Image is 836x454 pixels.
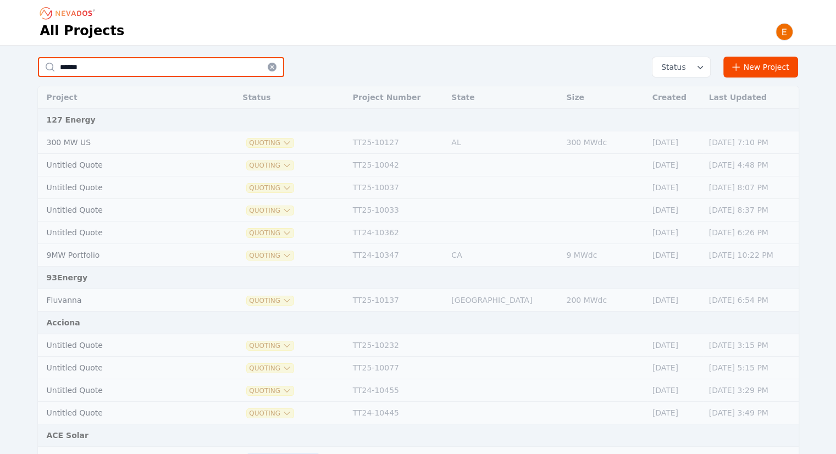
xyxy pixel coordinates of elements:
[38,222,799,244] tr: Untitled QuoteQuotingTT24-10362[DATE][DATE] 6:26 PM
[347,357,446,379] td: TT25-10077
[704,334,799,357] td: [DATE] 3:15 PM
[776,23,793,41] img: Emily Walker
[38,402,210,424] td: Untitled Quote
[38,222,210,244] td: Untitled Quote
[347,334,446,357] td: TT25-10232
[446,244,561,267] td: CA
[247,161,294,170] button: Quoting
[38,424,799,447] td: ACE Solar
[347,131,446,154] td: TT25-10127
[704,379,799,402] td: [DATE] 3:29 PM
[247,139,294,147] button: Quoting
[347,244,446,267] td: TT24-10347
[38,379,799,402] tr: Untitled QuoteQuotingTT24-10455[DATE][DATE] 3:29 PM
[446,289,561,312] td: [GEOGRAPHIC_DATA]
[38,199,210,222] td: Untitled Quote
[647,131,704,154] td: [DATE]
[247,409,294,418] button: Quoting
[347,222,446,244] td: TT24-10362
[38,289,210,312] td: Fluvanna
[247,251,294,260] button: Quoting
[247,229,294,237] button: Quoting
[38,176,210,199] td: Untitled Quote
[38,86,210,109] th: Project
[40,22,125,40] h1: All Projects
[38,402,799,424] tr: Untitled QuoteQuotingTT24-10445[DATE][DATE] 3:49 PM
[247,206,294,215] button: Quoting
[647,176,704,199] td: [DATE]
[704,289,799,312] td: [DATE] 6:54 PM
[647,199,704,222] td: [DATE]
[38,109,799,131] td: 127 Energy
[247,341,294,350] button: Quoting
[561,131,646,154] td: 300 MWdc
[38,199,799,222] tr: Untitled QuoteQuotingTT25-10033[DATE][DATE] 8:37 PM
[247,184,294,192] button: Quoting
[38,289,799,312] tr: FluvannaQuotingTT25-10137[GEOGRAPHIC_DATA]200 MWdc[DATE][DATE] 6:54 PM
[652,57,710,77] button: Status
[704,176,799,199] td: [DATE] 8:07 PM
[657,62,686,73] span: Status
[446,86,561,109] th: State
[38,154,799,176] tr: Untitled QuoteQuotingTT25-10042[DATE][DATE] 4:48 PM
[38,176,799,199] tr: Untitled QuoteQuotingTT25-10037[DATE][DATE] 8:07 PM
[647,222,704,244] td: [DATE]
[38,312,799,334] td: Acciona
[704,131,799,154] td: [DATE] 7:10 PM
[38,154,210,176] td: Untitled Quote
[38,267,799,289] td: 93Energy
[38,379,210,402] td: Untitled Quote
[40,4,98,22] nav: Breadcrumb
[704,154,799,176] td: [DATE] 4:48 PM
[647,379,704,402] td: [DATE]
[647,86,704,109] th: Created
[704,244,799,267] td: [DATE] 10:22 PM
[723,57,799,77] a: New Project
[347,176,446,199] td: TT25-10037
[347,379,446,402] td: TT24-10455
[347,402,446,424] td: TT24-10445
[647,154,704,176] td: [DATE]
[38,244,799,267] tr: 9MW PortfolioQuotingTT24-10347CA9 MWdc[DATE][DATE] 10:22 PM
[38,131,799,154] tr: 300 MW USQuotingTT25-10127AL300 MWdc[DATE][DATE] 7:10 PM
[647,289,704,312] td: [DATE]
[704,86,799,109] th: Last Updated
[247,386,294,395] button: Quoting
[237,86,347,109] th: Status
[647,334,704,357] td: [DATE]
[38,131,210,154] td: 300 MW US
[647,357,704,379] td: [DATE]
[704,402,799,424] td: [DATE] 3:49 PM
[347,86,446,109] th: Project Number
[561,289,646,312] td: 200 MWdc
[704,222,799,244] td: [DATE] 6:26 PM
[704,199,799,222] td: [DATE] 8:37 PM
[247,364,294,373] button: Quoting
[561,244,646,267] td: 9 MWdc
[38,334,210,357] td: Untitled Quote
[347,154,446,176] td: TT25-10042
[347,199,446,222] td: TT25-10033
[38,334,799,357] tr: Untitled QuoteQuotingTT25-10232[DATE][DATE] 3:15 PM
[561,86,646,109] th: Size
[38,357,210,379] td: Untitled Quote
[247,296,294,305] button: Quoting
[347,289,446,312] td: TT25-10137
[647,402,704,424] td: [DATE]
[704,357,799,379] td: [DATE] 5:15 PM
[446,131,561,154] td: AL
[38,244,210,267] td: 9MW Portfolio
[647,244,704,267] td: [DATE]
[38,357,799,379] tr: Untitled QuoteQuotingTT25-10077[DATE][DATE] 5:15 PM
